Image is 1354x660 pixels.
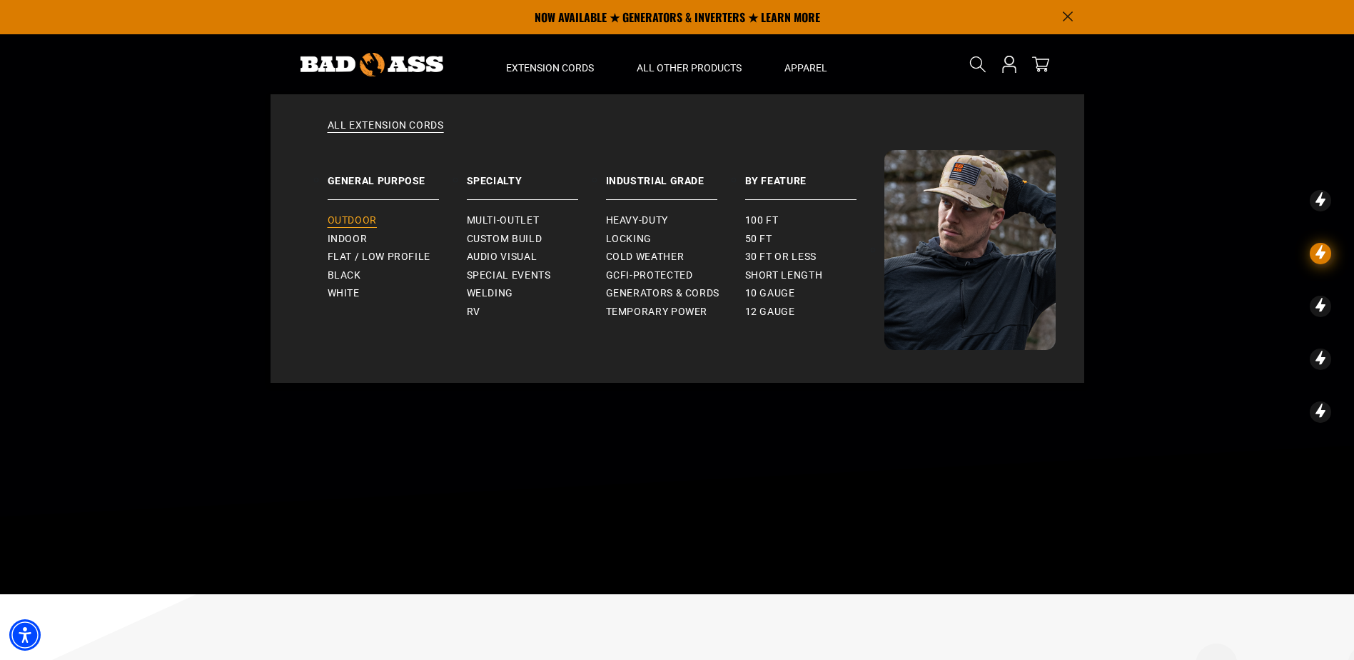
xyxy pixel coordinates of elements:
a: 12 gauge [745,303,884,321]
a: By Feature [745,150,884,200]
summary: All Other Products [615,34,763,94]
span: Heavy-Duty [606,214,668,227]
a: Audio Visual [467,248,606,266]
a: 10 gauge [745,284,884,303]
a: Locking [606,230,745,249]
a: 50 ft [745,230,884,249]
span: Apparel [784,61,827,74]
img: Bad Ass Extension Cords [300,53,443,76]
span: Custom Build [467,233,542,246]
span: 100 ft [745,214,779,227]
summary: Search [966,53,989,76]
a: Heavy-Duty [606,211,745,230]
span: Outdoor [328,214,377,227]
a: Cold Weather [606,248,745,266]
span: Short Length [745,269,823,282]
span: Locking [606,233,652,246]
div: Accessibility Menu [9,619,41,651]
span: 10 gauge [745,287,795,300]
a: Welding [467,284,606,303]
span: Welding [467,287,513,300]
a: Temporary Power [606,303,745,321]
a: Specialty [467,150,606,200]
span: RV [467,306,480,319]
span: Indoor [328,233,368,246]
a: RV [467,303,606,321]
span: Flat / Low Profile [328,251,431,264]
a: Indoor [328,230,467,249]
a: Short Length [745,266,884,285]
a: All Extension Cords [299,119,1056,150]
span: Generators & Cords [606,287,720,300]
span: GCFI-Protected [606,269,693,282]
span: Multi-Outlet [467,214,540,227]
a: GCFI-Protected [606,266,745,285]
span: Audio Visual [467,251,537,264]
a: 100 ft [745,211,884,230]
summary: Extension Cords [485,34,615,94]
a: cart [1029,56,1052,73]
a: Black [328,266,467,285]
a: Outdoor [328,211,467,230]
span: Special Events [467,269,551,282]
span: All Other Products [637,61,742,74]
a: General Purpose [328,150,467,200]
a: Special Events [467,266,606,285]
a: Flat / Low Profile [328,248,467,266]
a: Industrial Grade [606,150,745,200]
span: Black [328,269,361,282]
a: Open this option [998,34,1021,94]
a: 30 ft or less [745,248,884,266]
a: Custom Build [467,230,606,249]
img: Bad Ass Extension Cords [884,150,1056,350]
span: Temporary Power [606,306,708,319]
span: 50 ft [745,233,772,246]
span: White [328,287,360,300]
a: Multi-Outlet [467,211,606,230]
span: Cold Weather [606,251,684,264]
span: Extension Cords [506,61,594,74]
summary: Apparel [763,34,849,94]
span: 12 gauge [745,306,795,319]
a: Generators & Cords [606,284,745,303]
a: White [328,284,467,303]
span: 30 ft or less [745,251,817,264]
